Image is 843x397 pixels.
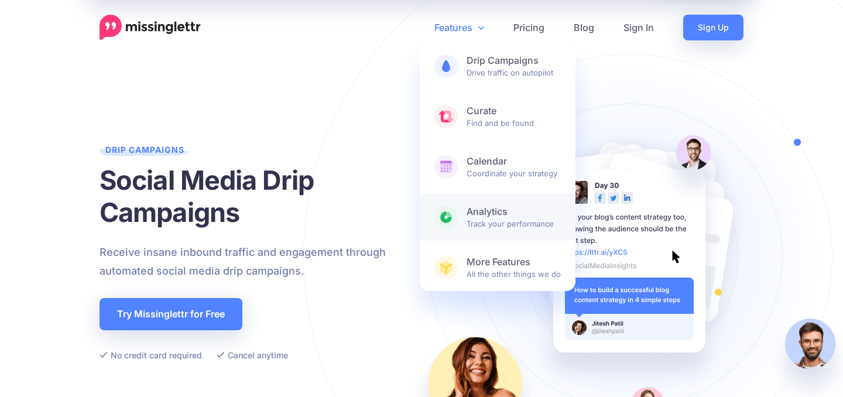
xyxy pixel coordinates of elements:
p: Receive insane inbound traffic and engagement through automated social media drip campaigns. [100,243,430,280]
a: Try Missinglettr for Free [100,298,242,330]
a: Pricing [499,15,559,40]
h1: Social Media Drip Campaigns [100,164,430,228]
a: Drip CampaignsDrive traffic on autopilot [420,43,575,90]
b: Calendar [467,155,561,167]
a: More FeaturesAll the other things we do [420,244,575,291]
a: Sign Up [683,15,743,40]
div: Features [420,43,575,291]
li: No credit card required [100,348,202,362]
span: Drive traffic on autopilot [467,54,561,78]
span: Find and be found [467,105,561,128]
a: CurateFind and be found [420,93,575,140]
b: Drip Campaigns [467,54,561,67]
a: AnalyticsTrack your performance [420,194,575,241]
a: Features [420,15,499,40]
span: Drip Campaigns [100,145,190,160]
span: All the other things we do [467,256,561,279]
span: Track your performance [467,206,561,229]
a: Home [100,15,201,40]
b: Analytics [467,206,561,218]
a: Sign In [609,15,669,40]
b: More Features [467,256,561,268]
a: CalendarCoordinate your strategy [420,143,575,190]
a: Blog [559,15,609,40]
li: Cancel anytime [217,348,288,362]
span: Coordinate your strategy [467,155,561,179]
b: Curate [467,105,561,117]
